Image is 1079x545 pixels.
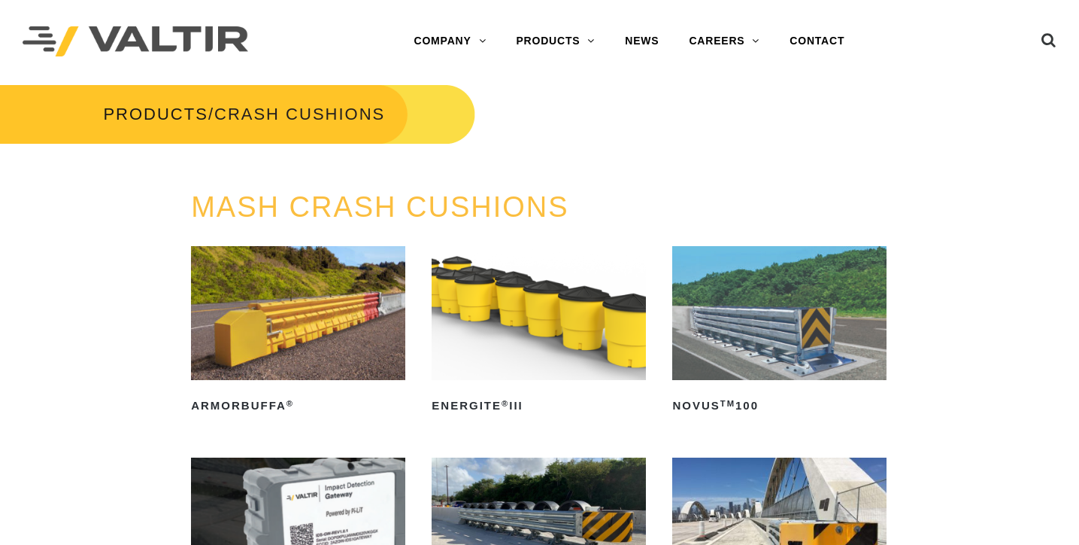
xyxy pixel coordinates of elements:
a: COMPANY [399,26,502,56]
a: CONTACT [774,26,859,56]
a: ArmorBuffa® [191,246,405,418]
a: PRODUCTS [501,26,610,56]
a: ENERGITE®III [432,246,646,418]
a: NEWS [610,26,674,56]
sup: TM [720,399,735,408]
sup: ® [502,399,509,408]
span: CRASH CUSHIONS [214,105,385,123]
h2: ENERGITE III [432,394,646,418]
a: NOVUSTM100 [672,246,887,418]
img: Valtir [23,26,248,57]
a: CAREERS [674,26,774,56]
h2: NOVUS 100 [672,394,887,418]
a: PRODUCTS [103,105,208,123]
a: MASH CRASH CUSHIONS [191,191,569,223]
sup: ® [286,399,294,408]
h2: ArmorBuffa [191,394,405,418]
